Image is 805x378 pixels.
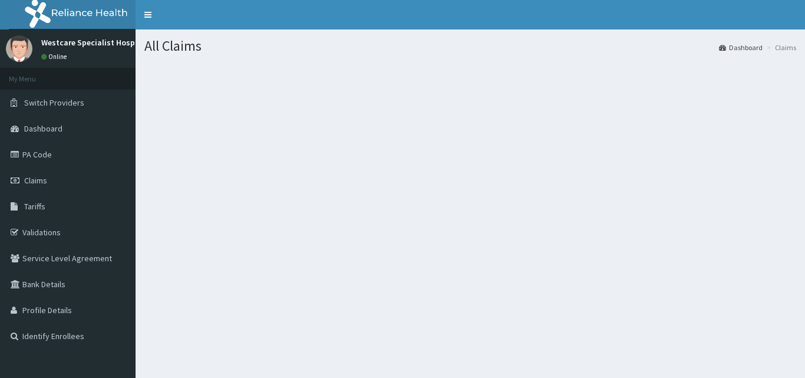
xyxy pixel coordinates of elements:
[719,42,763,52] a: Dashboard
[24,123,62,134] span: Dashboard
[24,97,84,108] span: Switch Providers
[144,38,796,54] h1: All Claims
[41,52,70,61] a: Online
[764,42,796,52] li: Claims
[41,38,148,47] p: Westcare Specialist Hospital
[24,175,47,186] span: Claims
[24,201,45,212] span: Tariffs
[6,35,32,62] img: User Image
